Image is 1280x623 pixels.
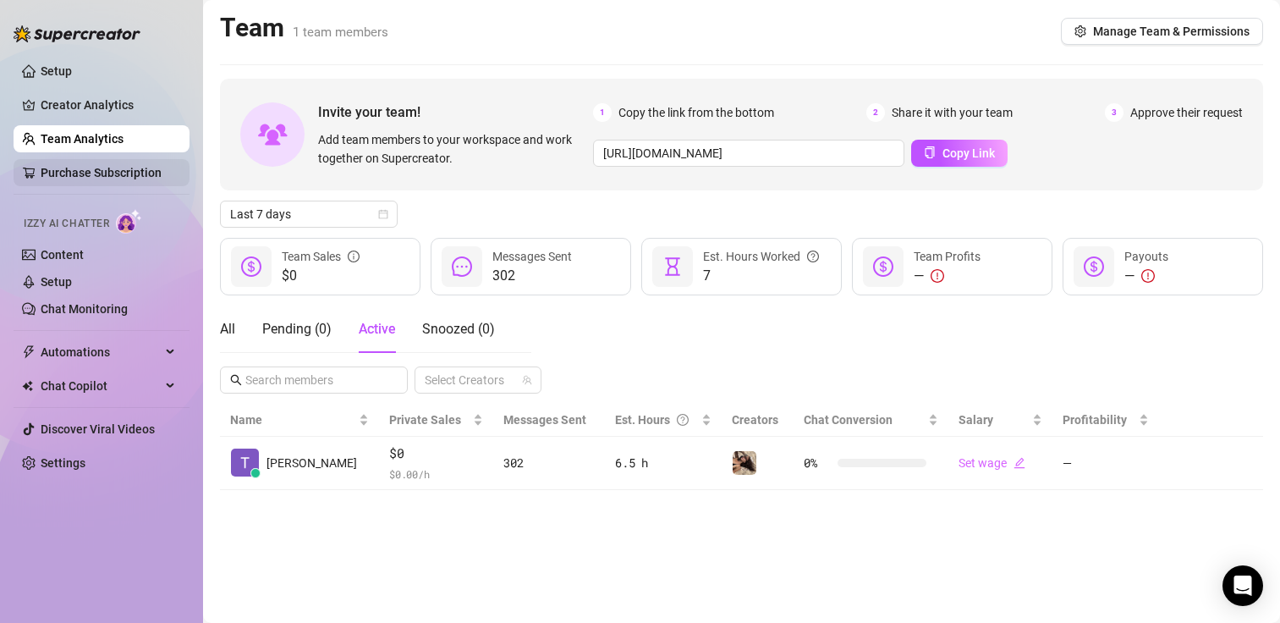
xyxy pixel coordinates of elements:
span: team [522,375,532,385]
span: copy [924,146,936,158]
div: — [914,266,981,286]
span: thunderbolt [22,345,36,359]
div: Est. Hours [615,411,697,429]
span: Messages Sent [503,413,586,427]
div: Team Sales [282,247,360,266]
div: Open Intercom Messenger [1222,565,1263,606]
span: Copy the link from the bottom [618,103,774,122]
span: setting [1074,25,1086,37]
span: Active [359,321,395,337]
span: Add team members to your workspace and work together on Supercreator. [318,130,586,168]
span: Approve their request [1130,103,1243,122]
span: 302 [492,266,572,286]
span: info-circle [348,247,360,266]
span: Snoozed ( 0 ) [422,321,495,337]
td: — [1052,437,1159,490]
span: Invite your team! [318,102,593,123]
span: Salary [959,413,993,427]
span: Last 7 days [230,201,387,227]
span: question-circle [807,247,819,266]
a: Set wageedit [959,456,1025,470]
h2: Team [220,12,388,44]
span: 1 team members [293,25,388,40]
a: Team Analytics [41,132,124,146]
a: Setup [41,64,72,78]
span: Manage Team & Permissions [1093,25,1250,38]
span: dollar-circle [1084,256,1104,277]
div: 302 [503,454,595,472]
button: Manage Team & Permissions [1061,18,1263,45]
span: calendar [378,209,388,219]
span: Team Profits [914,250,981,263]
span: dollar-circle [873,256,893,277]
a: Creator Analytics [41,91,176,119]
span: exclamation-circle [1141,269,1155,283]
span: question-circle [677,411,689,429]
span: exclamation-circle [931,269,944,283]
span: 2 [866,103,885,122]
span: Automations [41,339,161,366]
span: Messages Sent [492,250,572,263]
span: dollar-circle [241,256,261,277]
div: All [220,319,235,339]
img: AI Chatter [116,209,142,234]
div: 6.5 h [615,454,711,472]
span: $0 [389,444,483,464]
div: Est. Hours Worked [703,247,819,266]
span: [PERSON_NAME] [266,454,357,472]
a: Content [41,248,84,262]
span: Share it with your team [892,103,1013,122]
a: Settings [41,456,85,470]
a: Setup [41,275,72,289]
img: Thie Ru [231,449,259,477]
a: Chat Monitoring [41,302,128,316]
span: message [452,256,472,277]
span: Private Sales [389,413,461,427]
th: Creators [722,404,794,437]
span: search [230,374,242,386]
span: 7 [703,266,819,286]
span: Profitability [1063,413,1127,427]
a: Purchase Subscription [41,166,162,179]
div: — [1124,266,1168,286]
span: hourglass [662,256,683,277]
span: Payouts [1124,250,1168,263]
span: edit [1014,457,1025,469]
span: 0 % [804,454,831,472]
span: 3 [1105,103,1123,122]
th: Name [220,404,379,437]
span: Chat Copilot [41,372,161,400]
span: Copy Link [942,146,995,160]
img: logo-BBDzfeDw.svg [14,25,140,42]
span: Izzy AI Chatter [24,216,109,232]
img: ava [733,451,756,475]
input: Search members [245,371,384,389]
span: Chat Conversion [804,413,893,427]
span: $ 0.00 /h [389,466,483,482]
button: Copy Link [911,140,1008,167]
img: Chat Copilot [22,380,33,392]
a: Discover Viral Videos [41,422,155,436]
div: Pending ( 0 ) [262,319,332,339]
span: 1 [593,103,612,122]
span: Name [230,411,355,429]
span: $0 [282,266,360,286]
